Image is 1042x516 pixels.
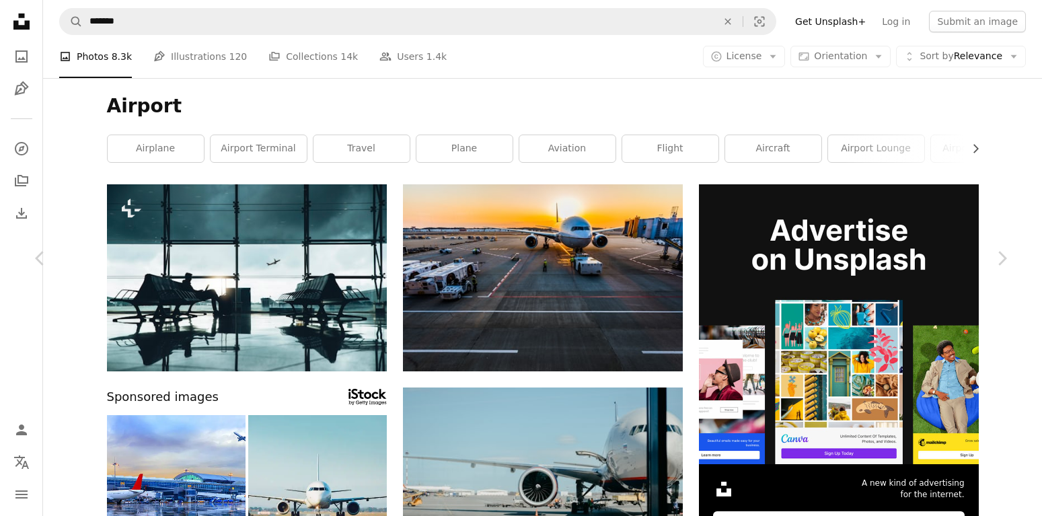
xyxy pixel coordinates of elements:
[107,271,387,283] a: Man working on a laptop at the airport waiting to board the plane - Businessman on business, comm...
[8,481,35,508] button: Menu
[931,135,1027,162] a: airport runway
[519,135,616,162] a: aviation
[313,135,410,162] a: travel
[416,135,513,162] a: plane
[268,35,358,78] a: Collections 14k
[107,388,219,407] span: Sponsored images
[107,184,387,371] img: Man working on a laptop at the airport waiting to board the plane - Businessman on business, comm...
[828,135,924,162] a: airport lounge
[107,94,979,118] h1: Airport
[743,9,776,34] button: Visual search
[963,135,979,162] button: scroll list to the right
[622,135,718,162] a: flight
[961,194,1042,323] a: Next
[426,49,447,64] span: 1.4k
[108,135,204,162] a: airplane
[8,75,35,102] a: Illustrations
[340,49,358,64] span: 14k
[790,46,891,67] button: Orientation
[403,271,683,283] a: gray airplane on parking
[929,11,1026,32] button: Submit an image
[153,35,247,78] a: Illustrations 120
[896,46,1026,67] button: Sort byRelevance
[8,43,35,70] a: Photos
[703,46,786,67] button: License
[727,50,762,61] span: License
[862,478,965,501] span: A new kind of advertising for the internet.
[699,184,979,464] img: file-1636576776643-80d394b7be57image
[8,168,35,194] a: Collections
[211,135,307,162] a: airport terminal
[403,184,683,371] img: gray airplane on parking
[60,9,83,34] button: Search Unsplash
[920,50,1002,63] span: Relevance
[725,135,821,162] a: aircraft
[713,9,743,34] button: Clear
[920,50,953,61] span: Sort by
[8,135,35,162] a: Explore
[8,449,35,476] button: Language
[59,8,776,35] form: Find visuals sitewide
[379,35,447,78] a: Users 1.4k
[229,49,248,64] span: 120
[814,50,867,61] span: Orientation
[874,11,918,32] a: Log in
[8,416,35,443] a: Log in / Sign up
[787,11,874,32] a: Get Unsplash+
[403,474,683,486] a: white airliner on runway
[713,478,735,500] img: file-1631306537910-2580a29a3cfcimage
